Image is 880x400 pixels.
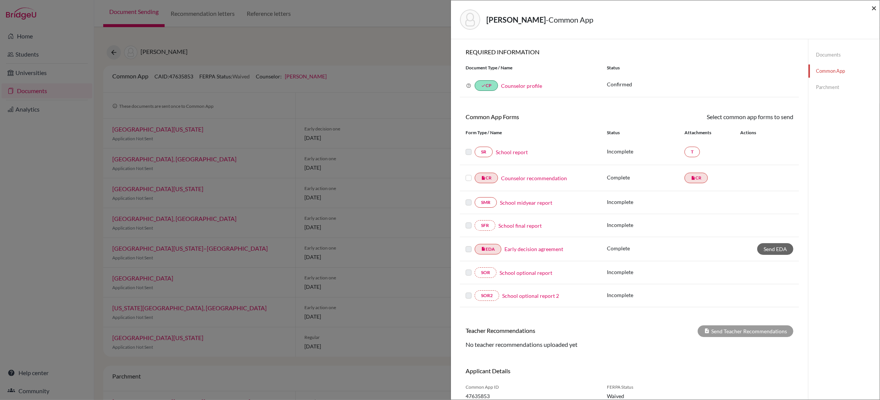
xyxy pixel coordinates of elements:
[460,340,799,349] div: No teacher recommendations uploaded yet
[475,147,493,157] a: SR
[607,147,684,155] p: Incomplete
[486,15,546,24] strong: [PERSON_NAME]
[475,267,497,278] a: SOR
[475,244,501,254] a: insert_drive_fileEDA
[475,80,498,91] a: doneCP
[764,246,787,252] span: Send EDA
[757,243,793,255] a: Send EDA
[629,112,799,121] div: Select common app forms to send
[501,83,542,89] a: Counselor profile
[607,198,684,206] p: Incomplete
[698,325,793,337] div: Send Teacher Recommendations
[691,176,695,180] i: insert_drive_file
[498,222,542,230] a: School final report
[808,81,880,94] a: Parchment
[460,129,601,136] div: Form Type / Name
[466,367,624,374] h6: Applicant Details
[808,64,880,78] a: Common App
[607,392,680,400] span: Waived
[475,197,497,208] a: SMR
[684,173,708,183] a: insert_drive_fileCR
[481,247,486,251] i: insert_drive_file
[481,83,486,88] i: done
[460,48,799,55] h6: REQUIRED INFORMATION
[501,174,567,182] a: Counselor recommendation
[684,147,700,157] a: T
[502,292,559,300] a: School optional report 2
[481,176,486,180] i: insert_drive_file
[500,269,552,277] a: School optional report
[546,15,593,24] span: - Common App
[607,173,684,181] p: Complete
[808,48,880,61] a: Documents
[475,220,495,231] a: SFR
[496,148,528,156] a: School report
[871,3,877,12] button: Close
[871,2,877,13] span: ×
[475,173,498,183] a: insert_drive_fileCR
[607,384,680,391] span: FERPA Status
[460,113,629,120] h6: Common App Forms
[500,199,552,207] a: School midyear report
[460,64,601,71] div: Document Type / Name
[607,291,684,299] p: Incomplete
[607,129,684,136] div: Status
[460,327,629,334] h6: Teacher Recommendations
[475,290,499,301] a: SOR2
[607,221,684,229] p: Incomplete
[466,392,596,400] span: 47635853
[466,384,596,391] span: Common App ID
[504,245,563,253] a: Early decision agreement
[607,80,793,88] p: Confirmed
[684,129,731,136] div: Attachments
[607,244,684,252] p: Complete
[601,64,799,71] div: Status
[731,129,778,136] div: Actions
[607,268,684,276] p: Incomplete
